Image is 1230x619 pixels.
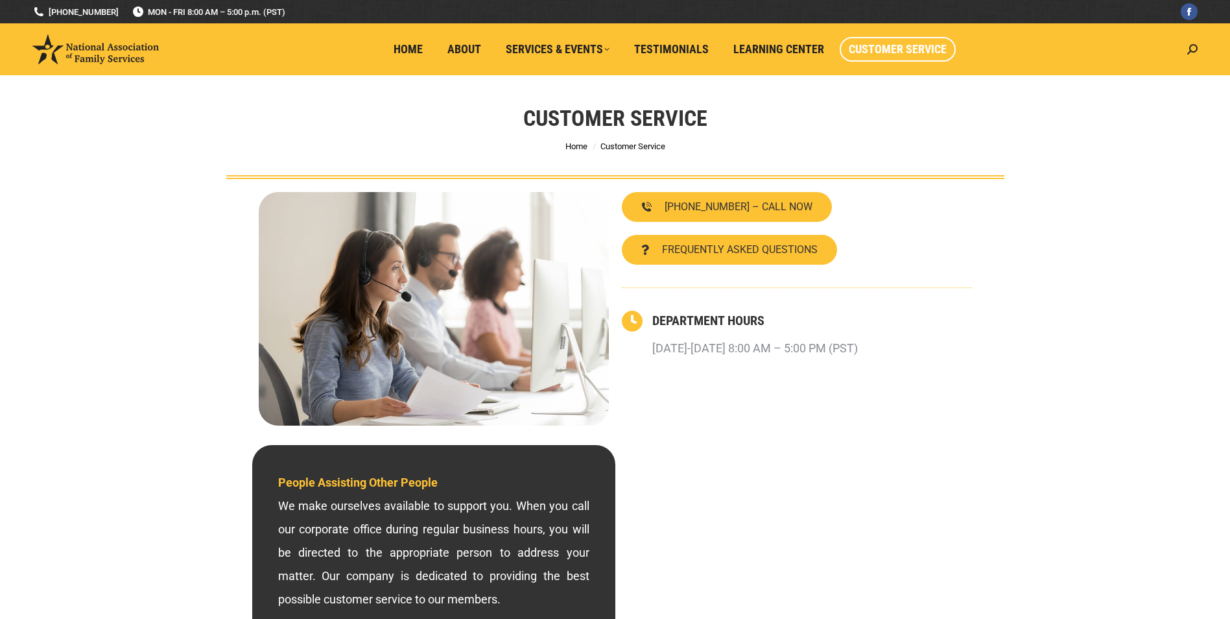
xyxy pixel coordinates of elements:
[622,235,837,265] a: FREQUENTLY ASKED QUESTIONS
[600,141,665,151] span: Customer Service
[634,42,709,56] span: Testimonials
[565,141,587,151] a: Home
[438,37,490,62] a: About
[132,6,285,18] span: MON - FRI 8:00 AM – 5:00 p.m. (PST)
[259,192,609,426] img: Contact National Association of Family Services
[724,37,833,62] a: Learning Center
[394,42,423,56] span: Home
[840,37,956,62] a: Customer Service
[447,42,481,56] span: About
[652,313,764,328] a: DEPARTMENT HOURS
[849,42,947,56] span: Customer Service
[662,245,818,255] span: FREQUENTLY ASKED QUESTIONS
[32,6,119,18] a: [PHONE_NUMBER]
[506,42,609,56] span: Services & Events
[625,37,718,62] a: Testimonials
[665,202,812,212] span: [PHONE_NUMBER] – CALL NOW
[733,42,824,56] span: Learning Center
[652,337,858,360] p: [DATE]-[DATE] 8:00 AM – 5:00 PM (PST)
[278,476,438,489] span: People Assisting Other People
[384,37,432,62] a: Home
[1181,3,1198,20] a: Facebook page opens in new window
[278,476,589,606] span: We make ourselves available to support you. When you call our corporate office during regular bus...
[622,192,832,222] a: [PHONE_NUMBER] – CALL NOW
[523,104,707,132] h1: Customer Service
[32,34,159,64] img: National Association of Family Services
